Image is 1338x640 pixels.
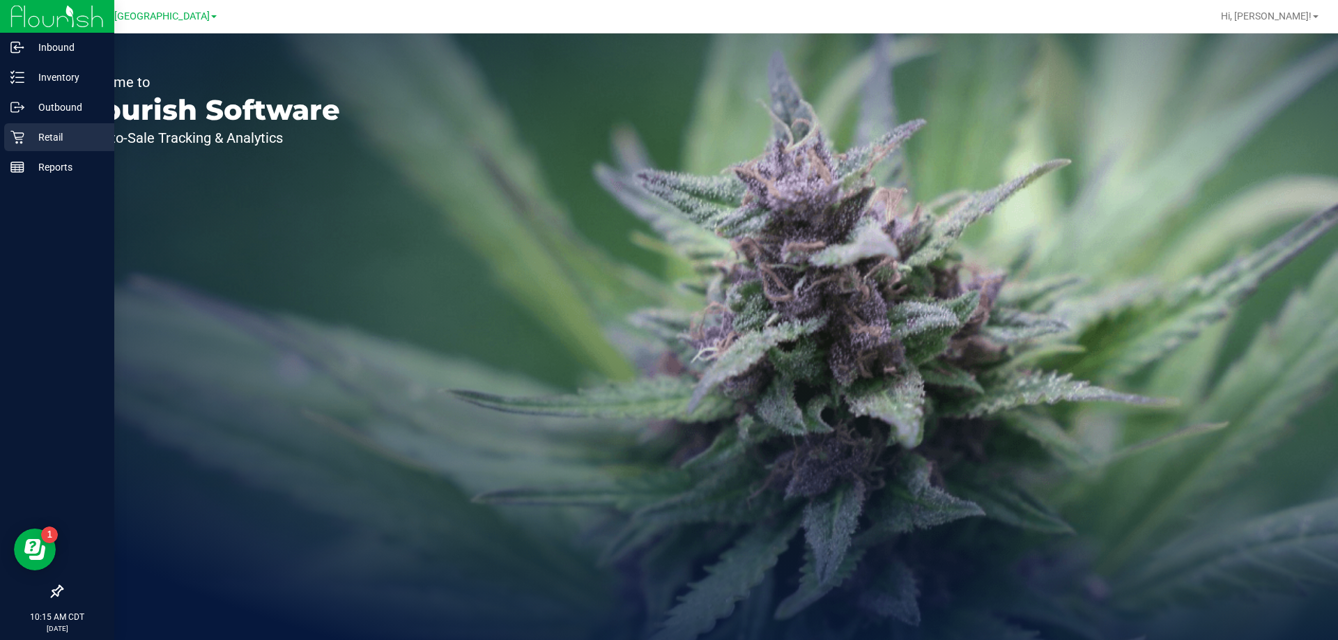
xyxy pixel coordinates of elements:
[10,40,24,54] inline-svg: Inbound
[6,623,108,634] p: [DATE]
[68,10,210,22] span: TX Austin [GEOGRAPHIC_DATA]
[10,130,24,144] inline-svg: Retail
[6,611,108,623] p: 10:15 AM CDT
[24,69,108,86] p: Inventory
[24,129,108,146] p: Retail
[10,160,24,174] inline-svg: Reports
[1221,10,1312,22] span: Hi, [PERSON_NAME]!
[14,529,56,570] iframe: Resource center
[10,70,24,84] inline-svg: Inventory
[41,526,58,543] iframe: Resource center unread badge
[24,159,108,175] p: Reports
[75,131,340,145] p: Seed-to-Sale Tracking & Analytics
[10,100,24,114] inline-svg: Outbound
[24,39,108,56] p: Inbound
[24,99,108,116] p: Outbound
[75,75,340,89] p: Welcome to
[75,96,340,124] p: Flourish Software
